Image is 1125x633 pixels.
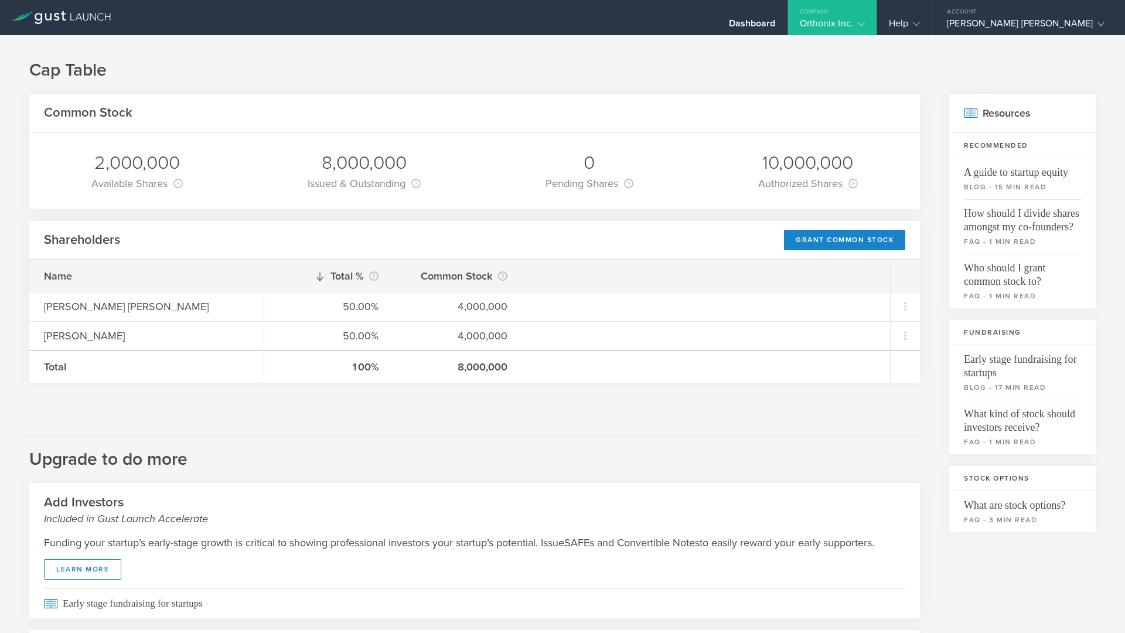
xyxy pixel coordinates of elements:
div: [PERSON_NAME] [PERSON_NAME] [947,18,1104,35]
div: 8,000,000 [408,359,507,375]
h3: Stock Options [949,466,1096,491]
a: What are stock options?faq - 3 min read [949,491,1096,532]
a: Early stage fundraising for startups [29,588,920,618]
span: SAFEs and Convertible Notes [564,535,700,550]
a: What kind of stock should investors receive?faq - 1 min read [949,400,1096,454]
div: Pending Shares [546,175,633,192]
span: What are stock options? [964,491,1081,512]
iframe: Chat Widget [1066,577,1125,633]
span: Who should I grant common stock to? [964,254,1081,288]
h2: Upgrade to do more [29,435,920,471]
div: Available Shares [91,175,183,192]
small: faq - 1 min read [964,236,1081,247]
div: Help [889,18,920,35]
small: faq - 1 min read [964,437,1081,447]
div: Issued & Outstanding [308,175,421,192]
a: Early stage fundraising for startupsblog - 17 min read [949,345,1096,400]
a: learn more [44,559,121,580]
small: faq - 3 min read [964,515,1081,525]
h2: Add Investors [44,494,905,526]
h1: Cap Table [29,59,1096,82]
div: 10,000,000 [758,151,858,175]
div: 0 [546,151,633,175]
h3: Recommended [949,133,1096,158]
small: blog - 15 min read [964,182,1081,192]
small: blog - 17 min read [964,382,1081,393]
div: 50.00% [279,328,379,343]
a: How should I divide shares amongst my co-founders?faq - 1 min read [949,199,1096,254]
span: How should I divide shares amongst my co-founders? [964,199,1081,234]
div: 4,000,000 [408,299,507,314]
h2: Resources [949,94,1096,133]
div: [PERSON_NAME] [PERSON_NAME] [44,299,249,314]
a: A guide to startup equityblog - 15 min read [949,158,1096,199]
div: Total % [279,268,379,284]
div: Common Stock [408,268,507,284]
div: 2,000,000 [91,151,183,175]
h3: Fundraising [949,320,1096,345]
div: Orthonix Inc. [800,18,865,35]
span: Early stage fundraising for startups [964,345,1081,380]
span: Early stage fundraising for startups [44,588,905,618]
div: 50.00% [279,299,379,314]
div: Name [44,268,249,284]
p: Funding your startup’s early-stage growth is critical to showing professional investors your star... [44,535,905,550]
small: Included in Gust Launch Accelerate [44,511,905,526]
div: [PERSON_NAME] [44,328,249,343]
div: 100% [279,359,379,375]
h2: Common Stock [44,104,132,121]
small: faq - 1 min read [964,291,1081,301]
span: What kind of stock should investors receive? [964,400,1081,434]
span: A guide to startup equity [964,158,1081,179]
div: Dashboard [729,18,776,35]
div: Grant Common Stock [784,230,905,250]
div: Total [44,359,249,375]
div: 8,000,000 [308,151,421,175]
h2: Shareholders [44,232,120,249]
div: 4,000,000 [408,328,507,343]
div: Authorized Shares [758,175,858,192]
a: Who should I grant common stock to?faq - 1 min read [949,254,1096,308]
